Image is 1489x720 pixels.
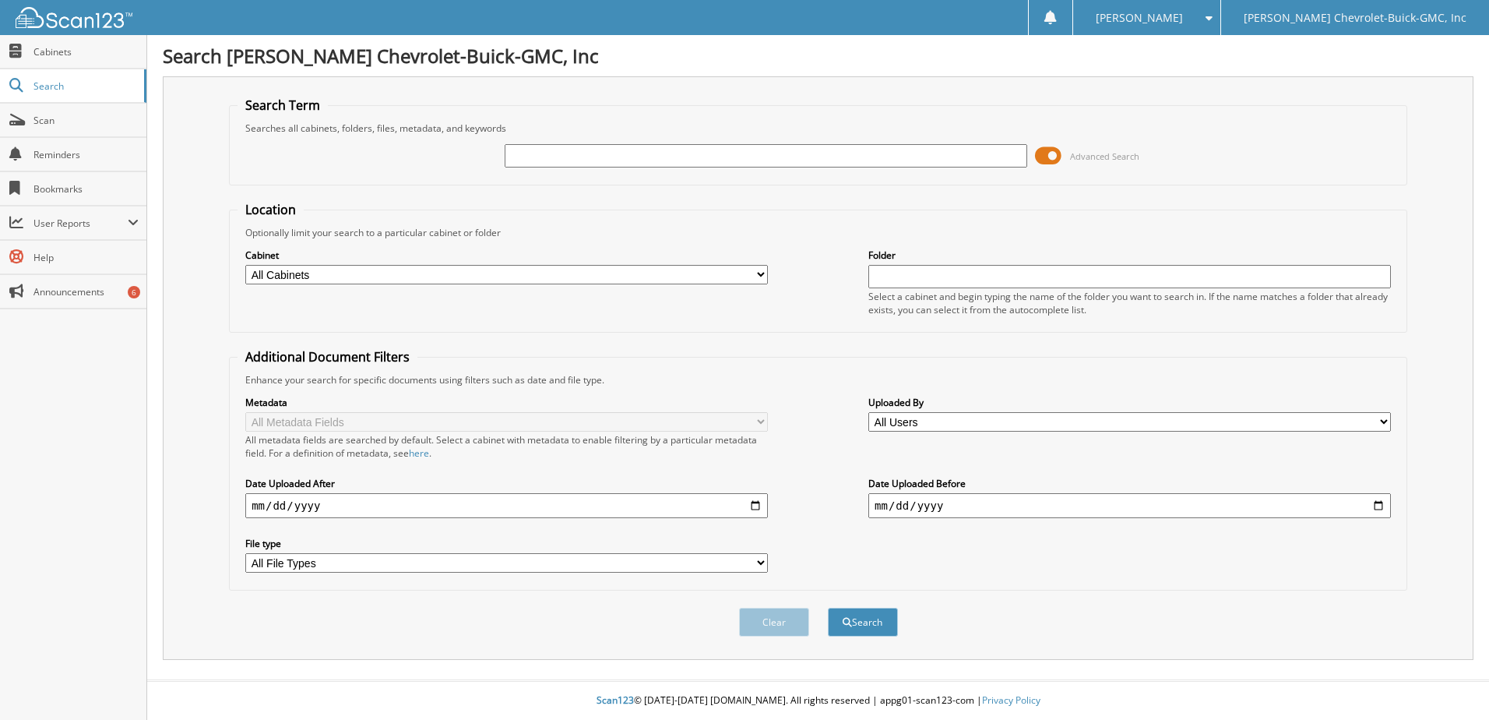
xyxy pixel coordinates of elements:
span: Search [33,79,136,93]
div: © [DATE]-[DATE] [DOMAIN_NAME]. All rights reserved | appg01-scan123-com | [147,682,1489,720]
legend: Additional Document Filters [238,348,417,365]
label: Metadata [245,396,768,409]
input: end [868,493,1391,518]
div: All metadata fields are searched by default. Select a cabinet with metadata to enable filtering b... [245,433,768,460]
input: start [245,493,768,518]
label: Date Uploaded Before [868,477,1391,490]
span: Cabinets [33,45,139,58]
label: File type [245,537,768,550]
span: [PERSON_NAME] Chevrolet-Buick-GMC, Inc [1244,13,1466,23]
span: Reminders [33,148,139,161]
a: here [409,446,429,460]
div: Optionally limit your search to a particular cabinet or folder [238,226,1399,239]
button: Search [828,608,898,637]
span: [PERSON_NAME] [1096,13,1183,23]
div: 6 [128,286,140,298]
label: Date Uploaded After [245,477,768,490]
label: Uploaded By [868,396,1391,409]
span: User Reports [33,217,128,230]
a: Privacy Policy [982,694,1040,707]
iframe: Chat Widget [1411,645,1489,720]
div: Enhance your search for specific documents using filters such as date and file type. [238,373,1399,386]
div: Select a cabinet and begin typing the name of the folder you want to search in. If the name match... [868,290,1391,316]
button: Clear [739,608,809,637]
h1: Search [PERSON_NAME] Chevrolet-Buick-GMC, Inc [163,43,1473,69]
span: Advanced Search [1070,150,1139,162]
span: Bookmarks [33,182,139,196]
legend: Search Term [238,97,328,114]
span: Announcements [33,285,139,298]
img: scan123-logo-white.svg [16,7,132,28]
label: Cabinet [245,249,768,262]
label: Folder [868,249,1391,262]
div: Searches all cabinets, folders, files, metadata, and keywords [238,122,1399,135]
legend: Location [238,201,304,218]
span: Scan [33,114,139,127]
span: Scan123 [597,694,634,707]
span: Help [33,251,139,264]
